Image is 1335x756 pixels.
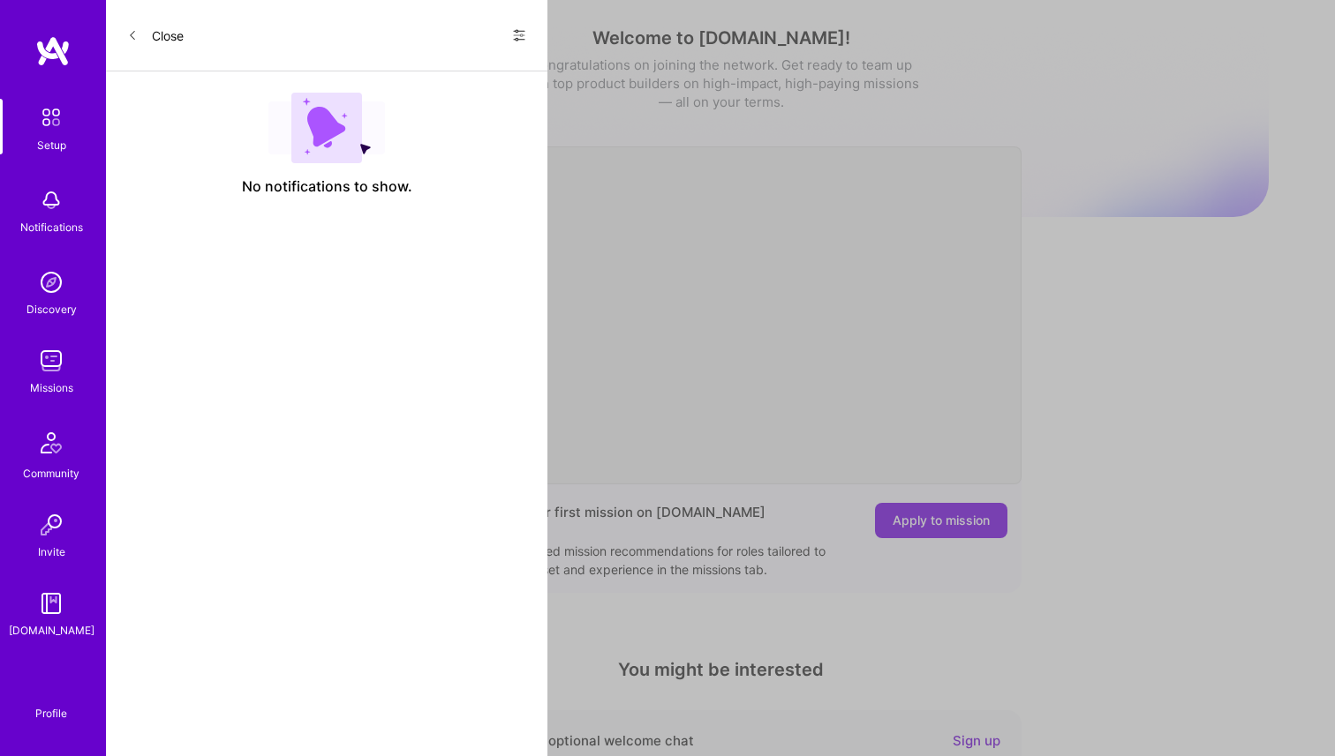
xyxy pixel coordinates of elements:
[9,621,94,640] div: [DOMAIN_NAME]
[37,136,66,154] div: Setup
[268,93,385,163] img: empty
[127,21,184,49] button: Close
[29,685,73,721] a: Profile
[34,343,69,378] img: teamwork
[34,507,69,543] img: Invite
[242,177,412,196] span: No notifications to show.
[30,378,73,397] div: Missions
[30,422,72,464] img: Community
[34,265,69,300] img: discovery
[23,464,79,483] div: Community
[26,300,77,318] div: Discovery
[38,543,65,561] div: Invite
[34,183,69,218] img: bell
[33,99,70,136] img: setup
[34,586,69,621] img: guide book
[35,704,67,721] div: Profile
[35,35,71,67] img: logo
[20,218,83,236] div: Notifications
